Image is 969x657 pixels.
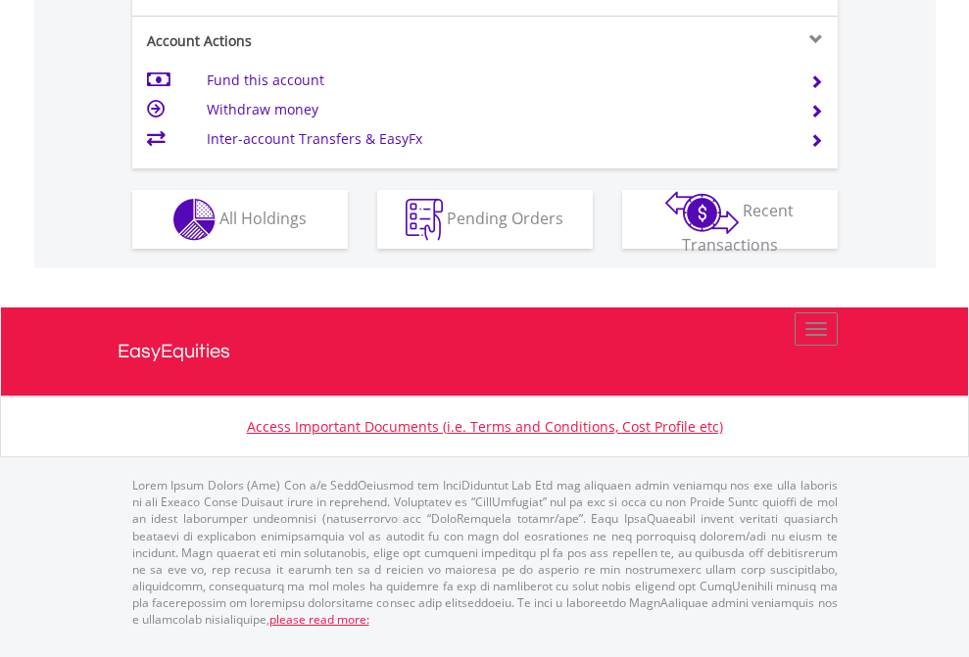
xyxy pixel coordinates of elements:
[118,307,852,396] a: EasyEquities
[207,124,786,154] td: Inter-account Transfers & EasyFx
[132,477,838,628] p: Lorem Ipsum Dolors (Ame) Con a/e SeddOeiusmod tem InciDiduntut Lab Etd mag aliquaen admin veniamq...
[207,66,786,95] td: Fund this account
[247,417,723,436] a: Access Important Documents (i.e. Terms and Conditions, Cost Profile etc)
[132,190,348,249] button: All Holdings
[406,199,443,241] img: pending_instructions-wht.png
[447,207,563,228] span: Pending Orders
[665,191,739,234] img: transactions-zar-wht.png
[173,199,216,241] img: holdings-wht.png
[622,190,838,249] button: Recent Transactions
[269,611,369,628] a: please read more:
[377,190,593,249] button: Pending Orders
[207,95,786,124] td: Withdraw money
[132,31,485,51] div: Account Actions
[219,207,307,228] span: All Holdings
